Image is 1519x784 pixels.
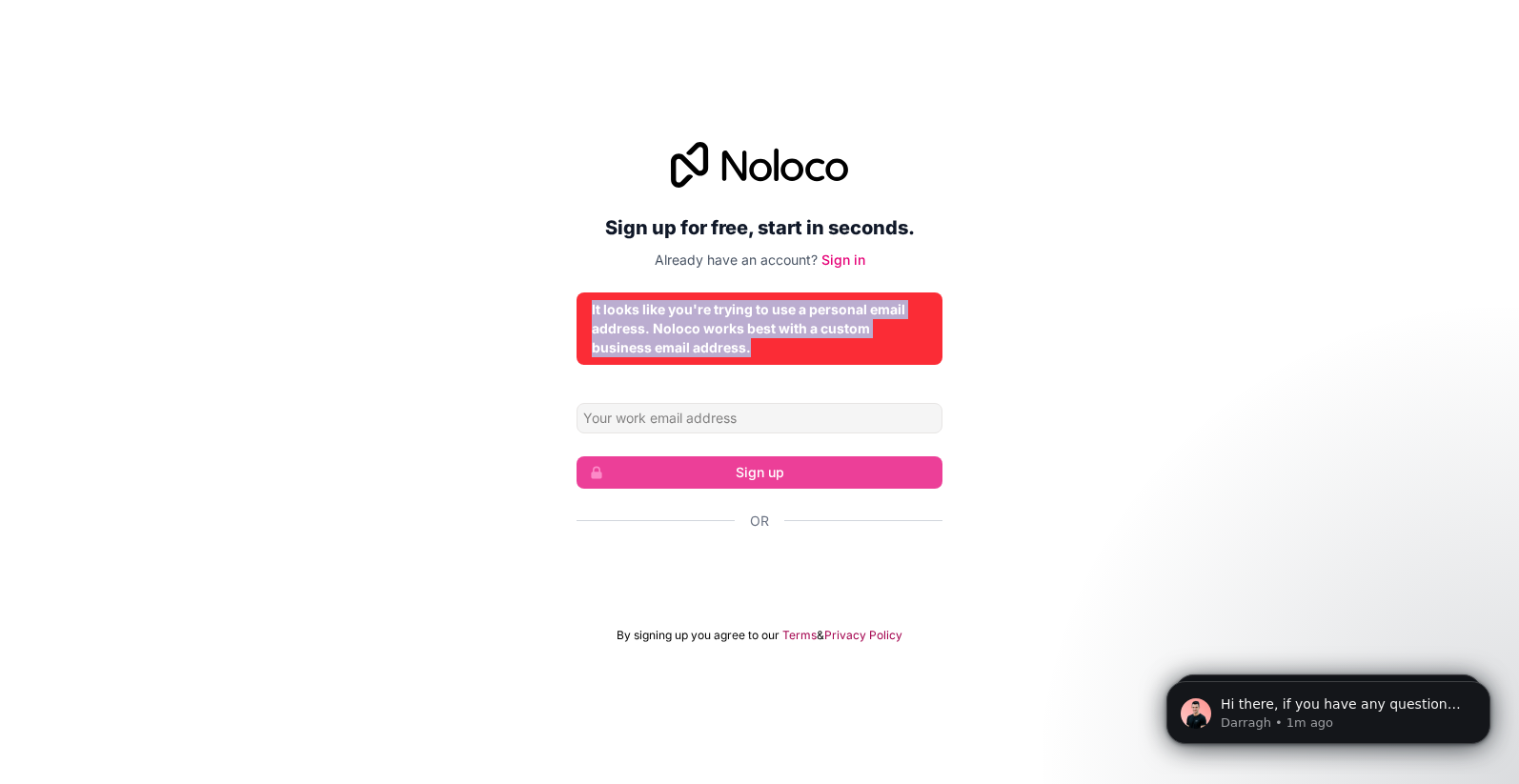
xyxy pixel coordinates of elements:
iframe: Intercom notifications message [1138,641,1519,774]
span: Or [750,512,769,531]
a: Terms [782,628,817,643]
span: Already have an account? [655,251,818,268]
iframe: Botão "Fazer login com o Google" [567,552,952,593]
span: & [817,628,824,643]
button: Sign up [577,456,942,489]
span: By signing up you agree to our [617,628,780,643]
a: Privacy Policy [824,628,902,643]
input: Email address [577,403,942,433]
div: It looks like you're trying to use a personal email address. Noloco works best with a custom busi... [592,300,927,357]
a: Sign in [821,251,865,268]
h2: Sign up for free, start in seconds. [577,211,942,245]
